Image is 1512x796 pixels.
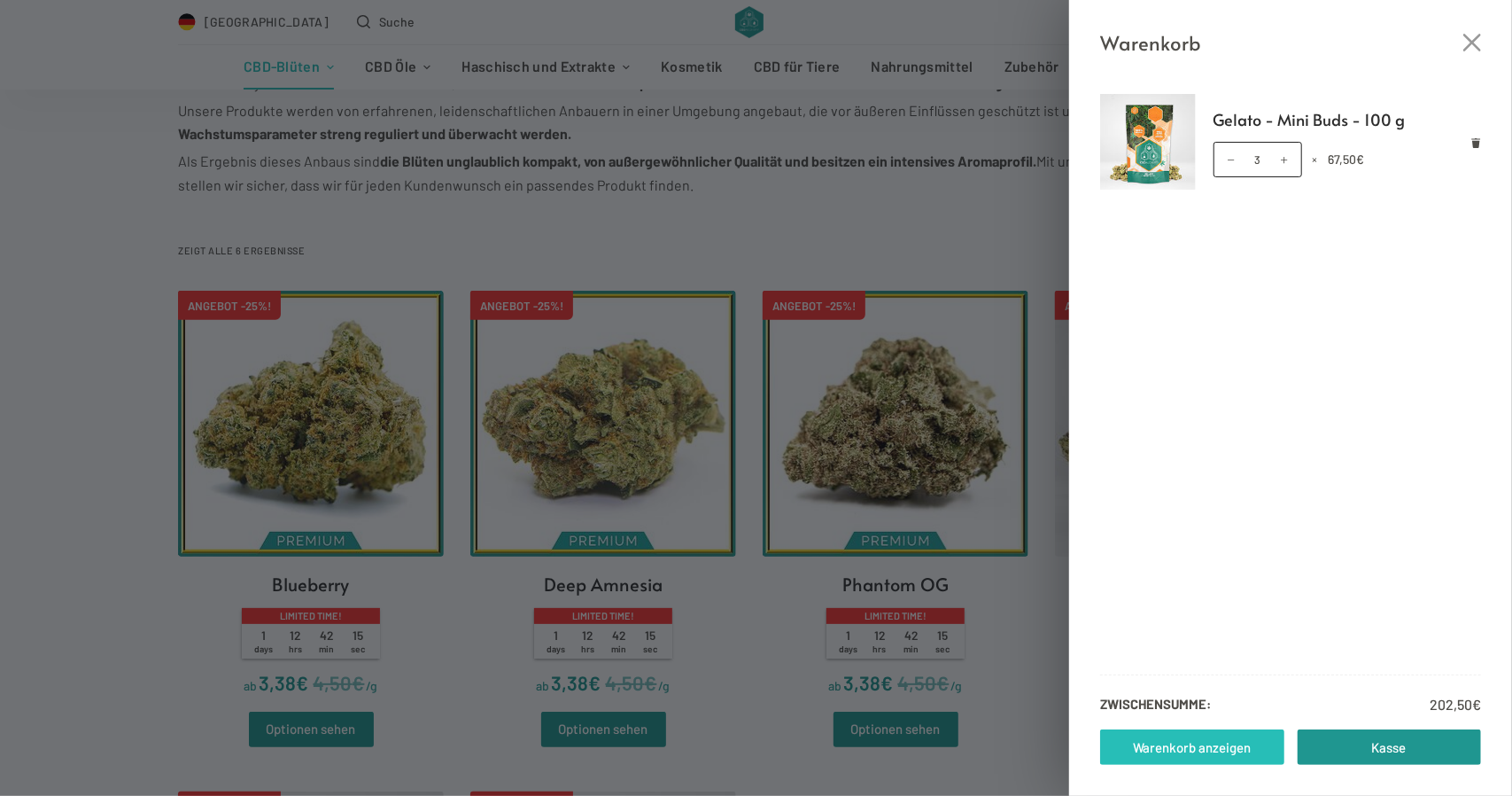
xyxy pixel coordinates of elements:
[1357,152,1365,167] span: €
[1472,696,1481,713] span: €
[1100,27,1201,59] span: Warenkorb
[1329,152,1365,167] bdi: 67,50
[1100,693,1211,716] strong: Zwischensumme:
[1430,696,1481,713] bdi: 202,50
[1463,34,1481,51] button: Close cart drawer
[1213,106,1482,133] a: Gelato - Mini Buds - 100 g
[1100,730,1284,765] a: Warenkorb anzeigen
[1213,142,1302,177] input: Produktmenge
[1298,730,1482,765] a: Kasse
[1313,152,1318,167] span: ×
[1471,137,1481,147] a: Remove Gelato - Mini Buds - 100 g from cart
